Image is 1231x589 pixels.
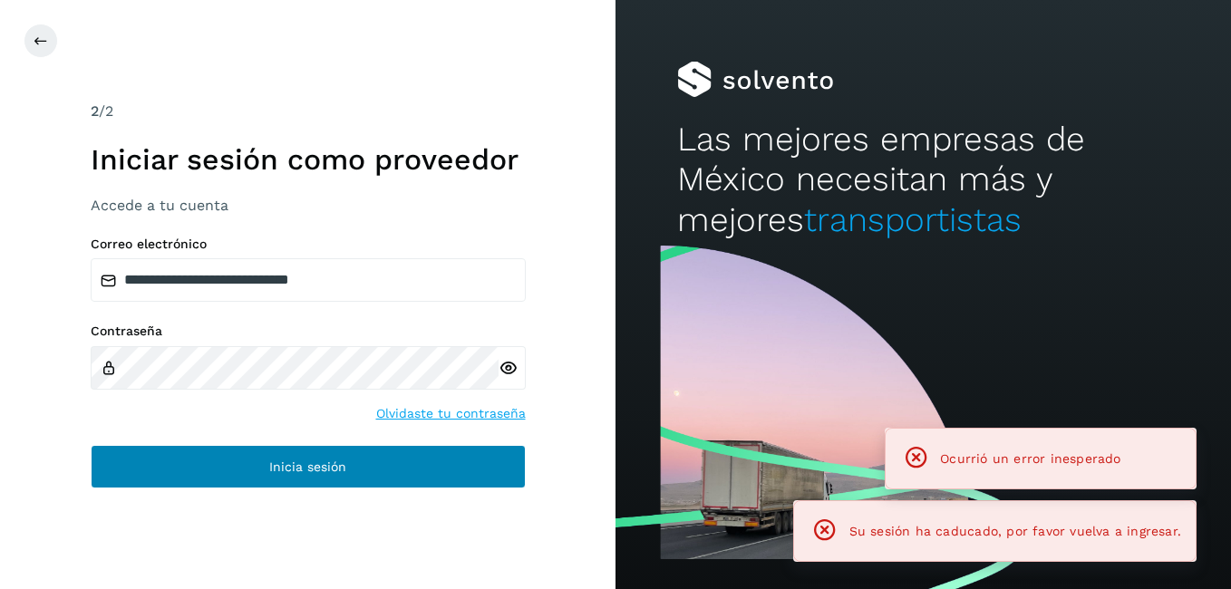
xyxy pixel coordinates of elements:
span: Inicia sesión [269,460,346,473]
a: Olvidaste tu contraseña [376,404,526,423]
label: Correo electrónico [91,237,526,252]
h3: Accede a tu cuenta [91,197,526,214]
h2: Las mejores empresas de México necesitan más y mejores [677,120,1169,240]
label: Contraseña [91,323,526,339]
div: /2 [91,101,526,122]
button: Inicia sesión [91,445,526,488]
h1: Iniciar sesión como proveedor [91,142,526,177]
span: 2 [91,102,99,120]
span: transportistas [804,200,1022,239]
span: Ocurrió un error inesperado [940,451,1120,466]
span: Su sesión ha caducado, por favor vuelva a ingresar. [849,524,1181,538]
